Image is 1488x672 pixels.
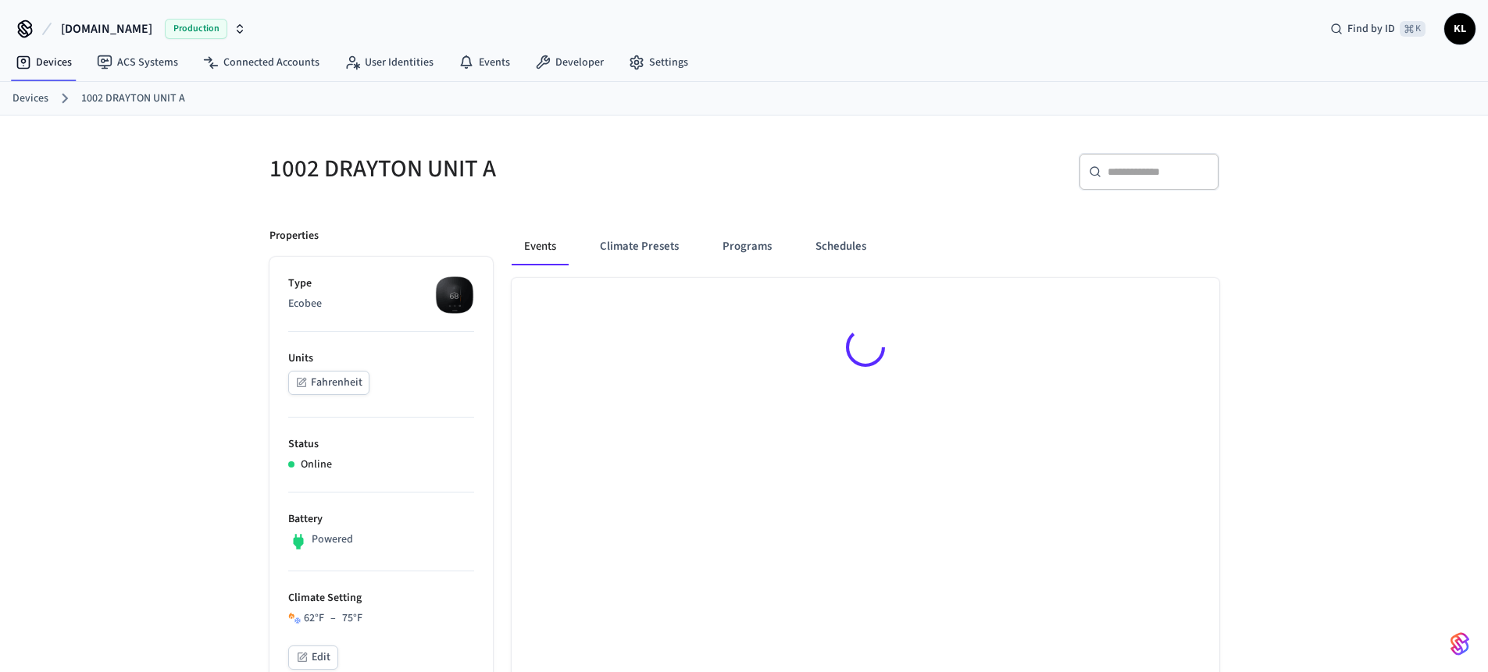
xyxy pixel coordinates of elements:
a: Developer [523,48,616,76]
p: Properties [269,228,319,244]
button: KL [1444,13,1476,44]
button: Climate Presets [587,228,691,265]
span: Production [165,19,227,39]
p: Status [288,436,474,453]
a: ACS Systems [84,48,191,76]
button: Events [512,228,569,265]
p: Ecobee [288,296,474,312]
p: Battery [288,511,474,528]
a: User Identities [332,48,446,76]
a: Connected Accounts [191,48,332,76]
button: Programs [710,228,784,265]
p: Online [301,457,332,473]
p: Powered [312,532,353,548]
img: ecobee_lite_3 [435,276,474,315]
p: Climate Setting [288,590,474,606]
a: Events [446,48,523,76]
span: Find by ID [1347,21,1395,37]
button: Edit [288,645,338,670]
img: Heat Cool [288,612,301,624]
h5: 1002 DRAYTON UNIT A [269,153,735,185]
button: Fahrenheit [288,371,369,395]
button: Schedules [803,228,879,265]
p: Units [288,350,474,367]
div: Find by ID⌘ K [1318,15,1438,43]
p: Type [288,276,474,292]
span: ⌘ K [1400,21,1426,37]
img: SeamLogoGradient.69752ec5.svg [1451,631,1469,656]
span: KL [1446,15,1474,43]
a: Devices [3,48,84,76]
span: – [330,610,336,627]
a: 1002 DRAYTON UNIT A [81,91,185,107]
div: 62 °F 75 °F [304,610,362,627]
span: [DOMAIN_NAME] [61,20,152,38]
a: Devices [12,91,48,107]
a: Settings [616,48,701,76]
